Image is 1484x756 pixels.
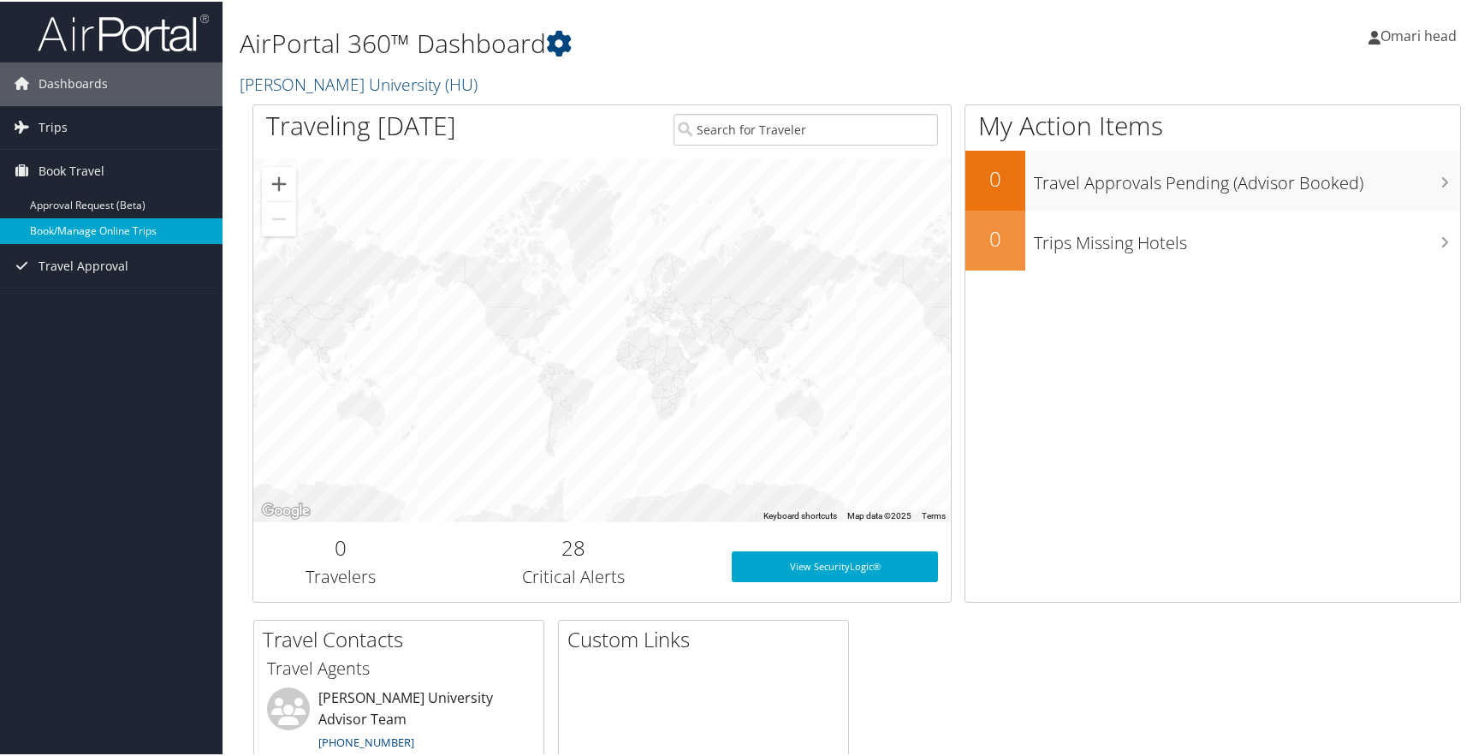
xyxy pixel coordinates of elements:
h2: Custom Links [567,623,848,652]
h3: Travelers [266,563,415,587]
button: Keyboard shortcuts [763,509,837,521]
button: Zoom in [262,165,296,199]
h1: Traveling [DATE] [266,106,456,142]
li: [PERSON_NAME] University Advisor Team [258,686,539,756]
span: Dashboards [39,61,108,104]
h2: 0 [266,532,415,561]
h2: 28 [441,532,706,561]
h3: Critical Alerts [441,563,706,587]
h2: Travel Contacts [263,623,543,652]
a: 0Travel Approvals Pending (Advisor Booked) [965,149,1460,209]
h2: 0 [965,163,1025,192]
span: Omari head [1380,25,1457,44]
a: [PERSON_NAME] University (HU) [240,71,482,94]
span: Trips [39,104,68,147]
input: Search for Traveler [674,112,939,144]
h2: 0 [965,223,1025,252]
a: View SecurityLogic® [732,550,939,580]
span: Travel Approval [39,243,128,286]
a: Omari head [1368,9,1474,60]
img: airportal-logo.png [38,11,209,51]
h1: AirPortal 360™ Dashboard [240,24,1062,60]
h3: Travel Agents [267,655,531,679]
a: [PHONE_NUMBER] [318,733,414,748]
a: 0Trips Missing Hotels [965,209,1460,269]
button: Zoom out [262,200,296,235]
img: Google [258,498,314,521]
h1: My Action Items [965,106,1460,142]
h3: Travel Approvals Pending (Advisor Booked) [1034,161,1460,193]
span: Map data ©2025 [847,509,911,519]
span: Book Travel [39,148,104,191]
a: Terms (opens in new tab) [922,509,946,519]
h3: Trips Missing Hotels [1034,221,1460,253]
a: Open this area in Google Maps (opens a new window) [258,498,314,521]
